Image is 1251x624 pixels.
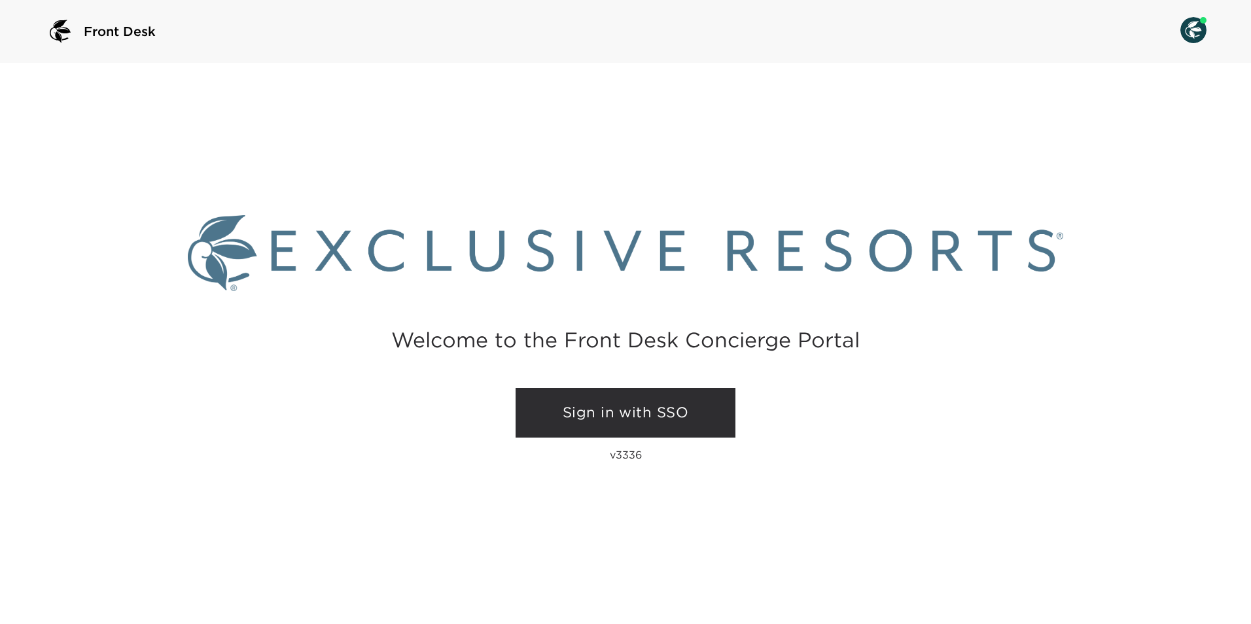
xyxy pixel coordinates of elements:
[610,448,642,461] p: v3336
[84,22,156,41] span: Front Desk
[44,16,76,47] img: logo
[1180,17,1207,43] img: User
[391,330,860,350] h2: Welcome to the Front Desk Concierge Portal
[516,388,735,438] a: Sign in with SSO
[188,215,1063,291] img: Exclusive Resorts logo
